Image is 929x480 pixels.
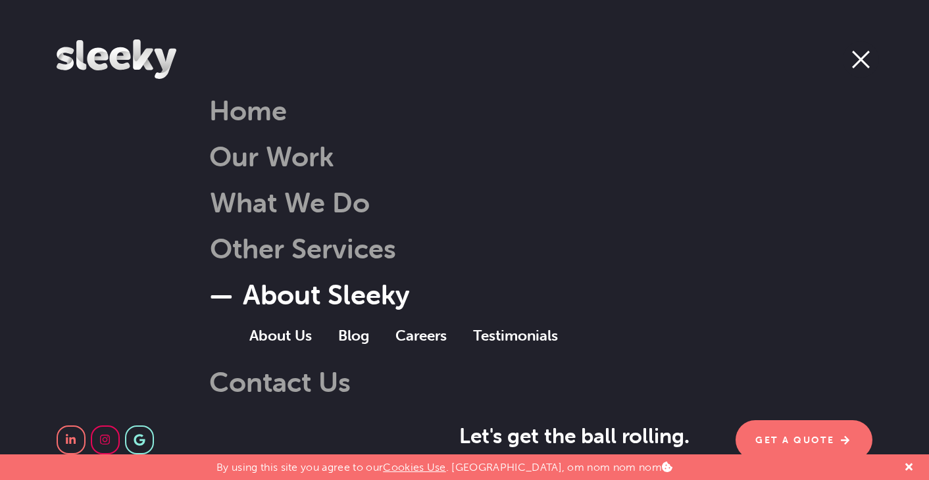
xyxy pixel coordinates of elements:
a: Careers [395,326,447,345]
a: About Us [249,326,312,345]
a: About Sleeky [209,277,410,311]
a: Get A Quote [736,420,872,460]
img: Sleeky Web Design Newcastle [57,39,176,79]
p: By using this site you agree to our . [GEOGRAPHIC_DATA], om nom nom nom [216,454,672,473]
span: Let's get the ball rolling [459,423,690,448]
a: Contact Us [209,365,351,398]
a: Cookies Use [383,461,446,473]
a: Other Services [176,231,396,265]
a: Blog [338,326,369,345]
a: Our Work [209,139,334,173]
a: Home [209,93,287,127]
a: Testimonials [473,326,558,345]
a: What We Do [176,185,370,219]
span: . [687,424,692,448]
